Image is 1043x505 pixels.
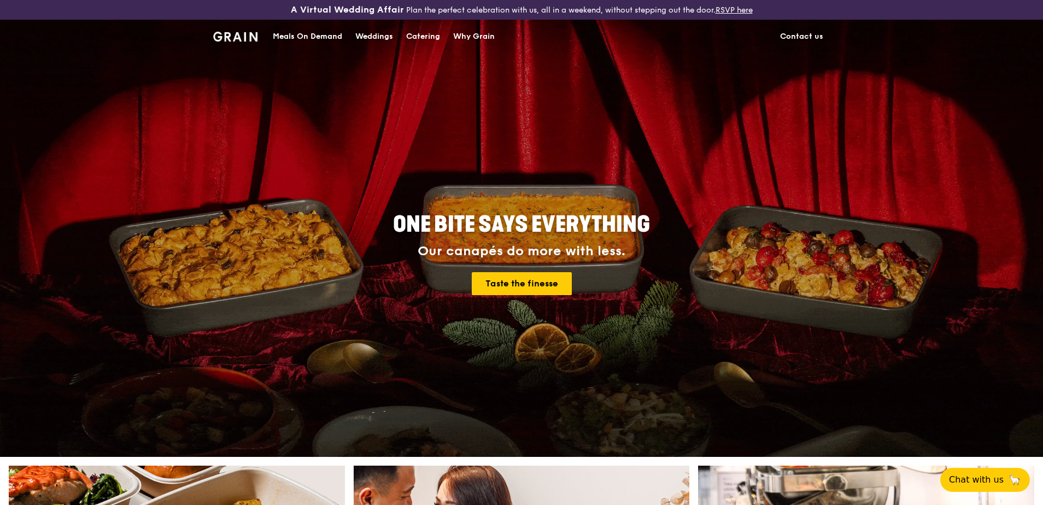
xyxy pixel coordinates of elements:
div: Weddings [355,20,393,53]
a: GrainGrain [213,19,257,52]
button: Chat with us🦙 [940,468,1030,492]
a: Weddings [349,20,400,53]
a: Catering [400,20,447,53]
div: Why Grain [453,20,495,53]
div: Our canapés do more with less. [325,244,718,259]
div: Meals On Demand [273,20,342,53]
img: Grain [213,32,257,42]
div: Catering [406,20,440,53]
span: Chat with us [949,473,1004,486]
div: Plan the perfect celebration with us, all in a weekend, without stepping out the door. [207,4,836,15]
span: ONE BITE SAYS EVERYTHING [393,212,650,238]
a: Why Grain [447,20,501,53]
h3: A Virtual Wedding Affair [291,4,404,15]
a: Contact us [774,20,830,53]
a: Taste the finesse [472,272,572,295]
a: RSVP here [716,5,753,15]
span: 🦙 [1008,473,1021,486]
